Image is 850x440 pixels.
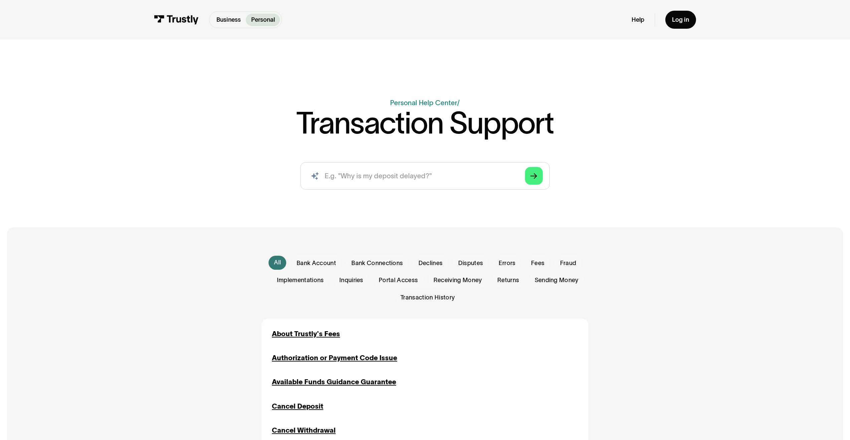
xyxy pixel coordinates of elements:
[497,276,519,285] span: Returns
[300,162,550,190] form: Search
[274,258,281,267] div: All
[531,259,544,268] span: Fees
[400,293,455,302] span: Transaction History
[665,11,696,29] a: Log in
[272,353,397,363] a: Authorization or Payment Code Issue
[216,15,241,24] p: Business
[434,276,482,285] span: Receiving Money
[339,276,363,285] span: Inquiries
[351,259,403,268] span: Bank Connections
[300,162,550,190] input: search
[269,256,286,269] a: All
[272,401,323,412] a: Cancel Deposit
[297,259,336,268] span: Bank Account
[272,377,396,387] a: Available Funds Guidance Guarantee
[272,329,340,339] a: About Trustly's Fees
[457,99,460,106] div: /
[535,276,578,285] span: Sending Money
[246,14,280,26] a: Personal
[251,15,275,24] p: Personal
[277,276,324,285] span: Implementations
[296,108,554,138] h1: Transaction Support
[272,425,336,436] a: Cancel Withdrawal
[379,276,418,285] span: Portal Access
[632,16,644,24] a: Help
[262,255,588,305] form: Email Form
[211,14,246,26] a: Business
[390,99,457,106] a: Personal Help Center
[672,16,689,24] div: Log in
[458,259,483,268] span: Disputes
[154,15,199,24] img: Trustly Logo
[499,259,516,268] span: Errors
[560,259,576,268] span: Fraud
[418,259,443,268] span: Declines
